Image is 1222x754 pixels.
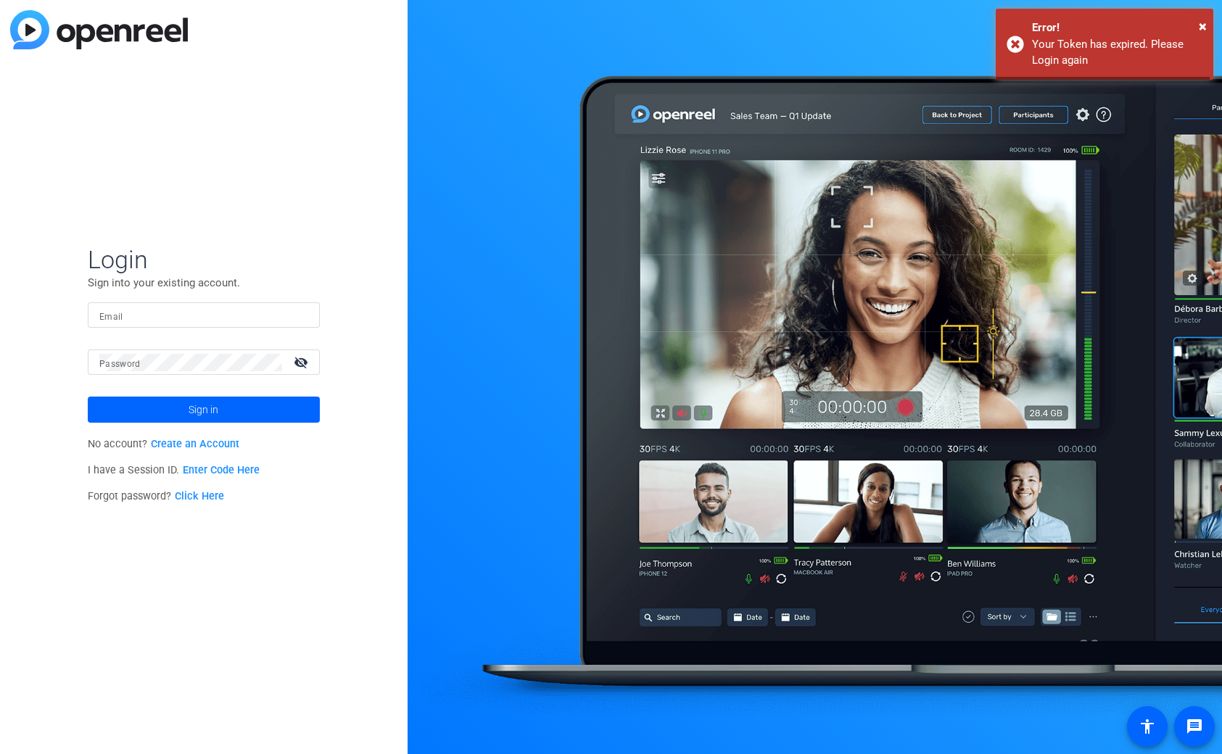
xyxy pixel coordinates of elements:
span: Login [88,244,320,275]
a: Enter Code Here [183,464,260,476]
button: Close [1199,15,1207,37]
mat-icon: visibility_off [285,352,320,373]
span: Forgot password? [88,490,224,502]
button: Sign in [88,397,320,423]
p: Sign into your existing account. [88,275,320,291]
input: Enter Email Address [99,307,308,324]
mat-label: Email [99,312,123,322]
mat-label: Password [99,359,141,369]
div: Your Token has expired. Please Login again [1032,36,1202,69]
mat-icon: accessibility [1139,718,1156,735]
mat-icon: message [1186,718,1203,735]
a: Create an Account [151,438,239,450]
span: Sign in [189,391,218,428]
img: blue-gradient.svg [10,10,188,49]
span: No account? [88,438,239,450]
span: I have a Session ID. [88,464,260,476]
div: Error! [1032,20,1202,36]
a: Click Here [175,490,224,502]
span: × [1199,17,1207,35]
